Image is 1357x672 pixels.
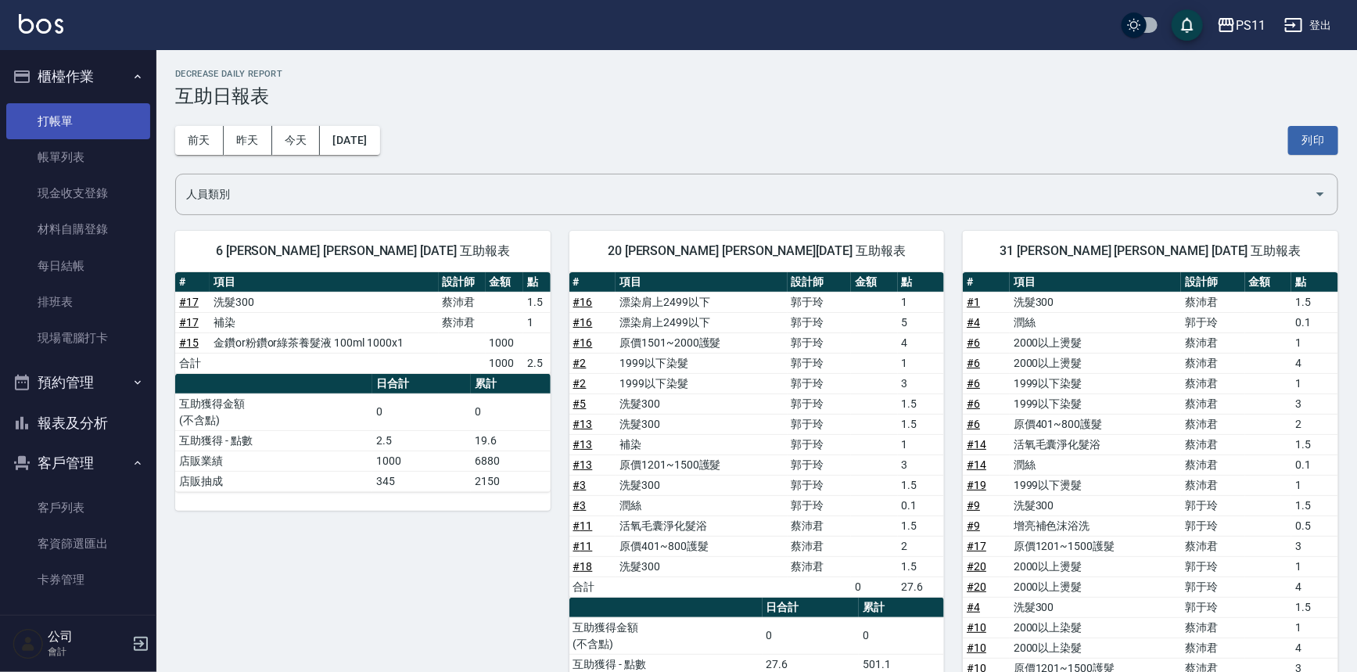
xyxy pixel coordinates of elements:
a: #13 [573,438,593,451]
td: 郭于玲 [788,312,852,332]
td: 漂染肩上2499以下 [616,312,787,332]
a: #13 [573,418,593,430]
a: #10 [967,641,986,654]
button: 預約管理 [6,362,150,403]
td: 1 [1291,617,1338,638]
button: 前天 [175,126,224,155]
th: 累計 [471,374,551,394]
td: 3 [898,373,945,393]
td: 蔡沛君 [1181,393,1245,414]
td: 原價1501~2000護髮 [616,332,787,353]
td: 郭于玲 [1181,495,1245,516]
td: 2000以上燙髮 [1010,577,1181,597]
img: Person [13,628,44,659]
button: 報表及分析 [6,403,150,444]
td: 蔡沛君 [439,292,486,312]
td: 0 [471,393,551,430]
a: #19 [967,479,986,491]
td: 4 [1291,638,1338,658]
a: #1 [967,296,980,308]
a: #14 [967,438,986,451]
td: 原價1201~1500護髮 [616,455,787,475]
a: #20 [967,560,986,573]
td: 郭于玲 [788,353,852,373]
td: 潤絲 [1010,312,1181,332]
a: #5 [573,397,587,410]
td: 店販抽成 [175,471,372,491]
span: 20 [PERSON_NAME] [PERSON_NAME][DATE] 互助報表 [588,243,926,259]
td: 蔡沛君 [1181,353,1245,373]
td: 蔡沛君 [1181,475,1245,495]
td: 1 [1291,556,1338,577]
td: 郭于玲 [1181,577,1245,597]
td: 0.5 [1291,516,1338,536]
td: 0 [851,577,898,597]
td: 2000以上染髮 [1010,638,1181,658]
table: a dense table [175,272,551,374]
td: 原價1201~1500護髮 [1010,536,1181,556]
th: 項目 [616,272,787,293]
a: #10 [967,621,986,634]
button: 客戶管理 [6,443,150,483]
td: 活氧毛囊淨化髮浴 [1010,434,1181,455]
a: 卡券管理 [6,562,150,598]
th: 設計師 [439,272,486,293]
th: 金額 [851,272,898,293]
td: 2000以上燙髮 [1010,556,1181,577]
a: 現場電腦打卡 [6,320,150,356]
a: 排班表 [6,284,150,320]
a: #11 [573,519,593,532]
a: #9 [967,499,980,512]
table: a dense table [175,374,551,492]
a: #4 [967,601,980,613]
td: 蔡沛君 [788,556,852,577]
button: 今天 [272,126,321,155]
th: 項目 [210,272,439,293]
td: 0 [763,617,860,654]
td: 蔡沛君 [1181,455,1245,475]
a: #16 [573,296,593,308]
span: 6 [PERSON_NAME] [PERSON_NAME] [DATE] 互助報表 [194,243,532,259]
td: 1000 [486,353,523,373]
td: 1.5 [1291,597,1338,617]
td: 郭于玲 [788,455,852,475]
a: #6 [967,336,980,349]
td: 1.5 [898,516,945,536]
td: 1 [1291,332,1338,353]
a: #11 [573,540,593,552]
td: 洗髮300 [616,393,787,414]
td: 3 [1291,393,1338,414]
a: #6 [967,377,980,390]
td: 漂染肩上2499以下 [616,292,787,312]
td: 蔡沛君 [1181,617,1245,638]
td: 1999以下染髮 [616,373,787,393]
td: 郭于玲 [788,475,852,495]
td: 洗髮300 [616,475,787,495]
td: 1000 [372,451,471,471]
a: #2 [573,357,587,369]
a: #3 [573,479,587,491]
td: 洗髮300 [616,556,787,577]
a: #18 [573,560,593,573]
th: 累計 [859,598,944,618]
button: 櫃檯作業 [6,56,150,97]
img: Logo [19,14,63,34]
button: 列印 [1288,126,1338,155]
td: 洗髮300 [1010,495,1181,516]
td: 郭于玲 [788,393,852,414]
td: 增亮補色沫浴洗 [1010,516,1181,536]
td: 1999以下染髮 [616,353,787,373]
a: #4 [967,316,980,329]
th: 設計師 [788,272,852,293]
a: 帳單列表 [6,139,150,175]
td: 合計 [569,577,616,597]
td: 3 [898,455,945,475]
td: 0 [859,617,944,654]
td: 2000以上燙髮 [1010,353,1181,373]
td: 店販業績 [175,451,372,471]
td: 蔡沛君 [1181,414,1245,434]
td: 潤絲 [616,495,787,516]
button: 登出 [1278,11,1338,40]
td: 原價401~800護髮 [616,536,787,556]
td: 2 [1291,414,1338,434]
